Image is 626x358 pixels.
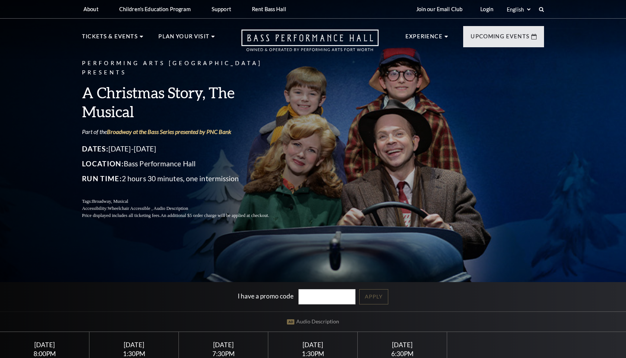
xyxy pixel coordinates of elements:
[98,351,170,357] div: 1:30PM
[83,6,98,12] p: About
[82,128,287,136] p: Part of the
[108,206,188,211] span: Wheelchair Accessible , Audio Description
[82,83,287,121] h3: A Christmas Story, The Musical
[158,32,209,45] p: Plan Your Visit
[252,6,286,12] p: Rent Bass Hall
[82,32,138,45] p: Tickets & Events
[188,351,259,357] div: 7:30PM
[405,32,443,45] p: Experience
[505,6,532,13] select: Select:
[212,6,231,12] p: Support
[367,351,438,357] div: 6:30PM
[119,6,191,12] p: Children's Education Program
[238,292,294,300] label: I have a promo code
[82,212,287,219] p: Price displayed includes all ticketing fees.
[471,32,529,45] p: Upcoming Events
[92,199,128,204] span: Broadway, Musical
[82,143,287,155] p: [DATE]-[DATE]
[82,198,287,205] p: Tags:
[82,205,287,212] p: Accessibility:
[9,341,80,349] div: [DATE]
[367,341,438,349] div: [DATE]
[9,351,80,357] div: 8:00PM
[161,212,269,218] span: An additional $5 order charge will be applied at checkout.
[82,174,122,183] span: Run Time:
[82,59,287,77] p: Performing Arts [GEOGRAPHIC_DATA] Presents
[277,341,349,349] div: [DATE]
[82,144,108,153] span: Dates:
[82,158,287,170] p: Bass Performance Hall
[188,341,259,349] div: [DATE]
[107,128,231,135] a: Broadway at the Bass Series presented by PNC Bank
[98,341,170,349] div: [DATE]
[277,351,349,357] div: 1:30PM
[82,173,287,185] p: 2 hours 30 minutes, one intermission
[82,159,124,168] span: Location:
